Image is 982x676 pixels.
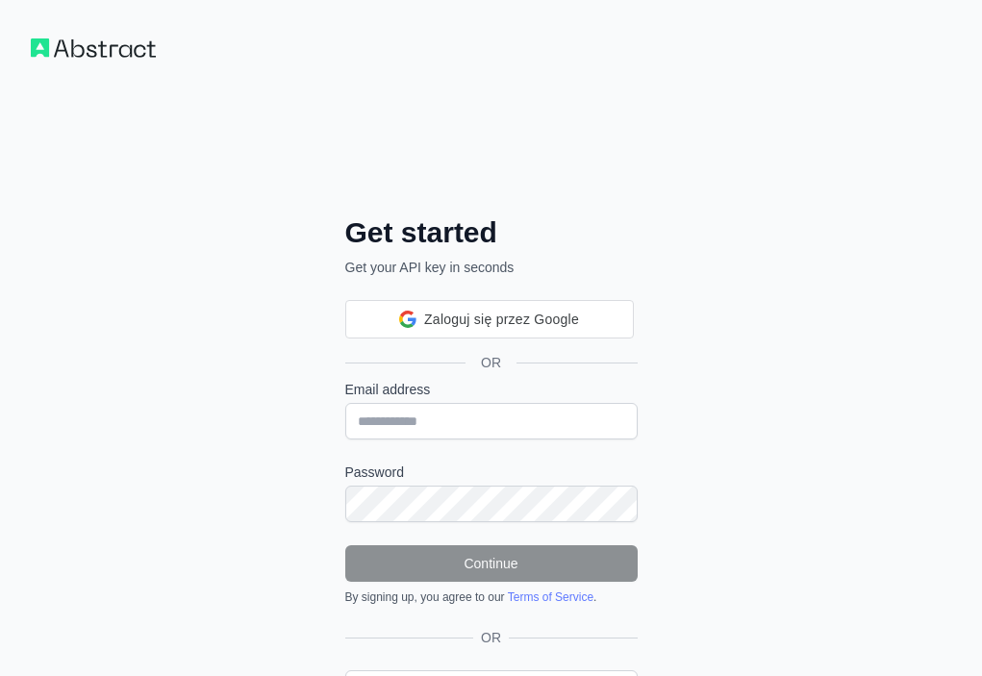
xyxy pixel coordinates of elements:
[345,300,634,338] div: Zaloguj się przez Google
[31,38,156,58] img: Workflow
[345,380,638,399] label: Email address
[345,589,638,605] div: By signing up, you agree to our .
[424,310,579,330] span: Zaloguj się przez Google
[473,628,509,647] span: OR
[466,353,516,372] span: OR
[345,215,638,250] h2: Get started
[508,590,593,604] a: Terms of Service
[345,545,638,582] button: Continue
[345,463,638,482] label: Password
[345,258,638,277] p: Get your API key in seconds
